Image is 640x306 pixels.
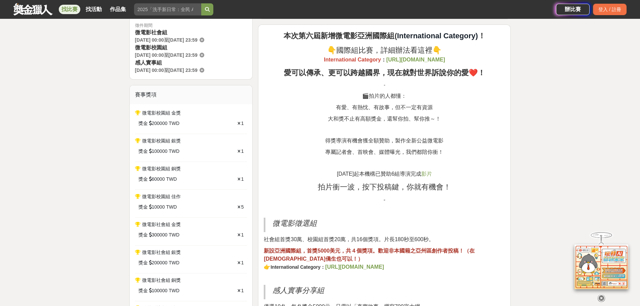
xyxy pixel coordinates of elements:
[336,104,433,110] span: 有愛、有熱忱、有故事，但不一定有資源
[478,32,485,40] strong: ！
[142,222,181,227] span: 微電影社會組 金獎
[327,46,441,54] span: 👇國際組比賽，詳細辦法看這裡👇
[142,166,181,171] span: 微電影校園組 銅獎
[241,204,244,210] span: 5
[138,148,148,155] span: 獎金
[152,259,168,266] span: 200000
[318,183,451,191] span: 拍片衝一波，按下投稿鍵，你就有機會！
[285,248,301,254] a: 國際組
[593,4,627,15] div: 登入 / 註冊
[574,245,628,289] img: d2146d9a-e6f6-4337-9592-8cefde37ba6b.png
[142,194,181,199] span: 微電影校園組 佳作
[152,231,168,238] span: 300000
[164,37,169,43] span: 至
[135,23,153,28] span: 徵件期間
[138,204,148,211] span: 獎金
[169,259,179,266] span: TWD
[169,231,179,238] span: TWD
[142,277,181,283] span: 微電影社會組 銅獎
[325,149,443,155] span: 專屬記者會、首映會、媒體曝光，我們都陪你衝！
[421,171,432,177] a: 影片
[325,138,443,143] span: 得獎導演有機會獲全額贊助，製作全新公益微電影
[138,287,148,294] span: 獎金
[135,37,164,43] span: [DATE] 00:00
[264,82,505,89] p: -
[152,120,168,127] span: 200000
[138,176,148,183] span: 獎金
[241,176,244,182] span: 1
[556,4,590,15] a: 辦比賽
[264,248,285,254] strong: 新設亞洲
[152,148,168,155] span: 100000
[83,5,104,14] a: 找活動
[152,204,165,211] span: 10000
[384,197,385,203] span: -
[152,176,165,183] span: 60000
[264,236,434,242] span: 社會組首獎30萬、校園組首獎20萬，共16個獎項。片長180秒至600秒。
[142,250,181,255] span: 微電影社會組 銀獎
[362,93,407,99] span: 🎬拍片的人都懂：
[135,45,167,50] span: 微電影校園組
[241,232,244,237] span: 1
[325,264,384,270] strong: [URL][DOMAIN_NAME]
[284,32,397,40] strong: 本次第六屆新增微電影亞洲國際組(
[241,288,244,293] span: 1
[138,259,148,266] span: 獎金
[169,68,198,73] span: [DATE] 23:59
[138,231,148,238] span: 獎金
[142,138,181,143] span: 微電影校園組 銀獎
[169,120,179,127] span: TWD
[381,57,386,62] strong: ：
[337,171,421,177] span: [DATE]起本機構已贊助6組導演完成
[241,260,244,265] span: 1
[164,68,169,73] span: 至
[142,110,181,116] span: 微電影校園組 金獎
[152,287,168,294] span: 100000
[264,248,475,262] strong: ，首獎5000美元，共４個獎項。歡迎非本國籍之亞州區創作者投稿！（在[DEMOGRAPHIC_DATA]僑生也可以！）
[164,52,169,58] span: 至
[169,52,198,58] span: [DATE] 23:59
[272,286,324,295] span: 感人實事分享組
[241,148,244,154] span: 1
[135,60,162,65] span: 感人實事組
[134,3,201,15] input: 2025「洗手新日常：全民 ALL IN」洗手歌全台徵選
[169,287,179,294] span: TWD
[325,264,384,270] a: [URL][DOMAIN_NAME]
[59,5,80,14] a: 找比賽
[284,69,485,77] strong: 愛可以傳承、更可以跨越國界，現在就對世界訴說你的愛❤️！
[135,68,164,73] span: [DATE] 00:00
[272,219,317,227] span: 微電影徵選組
[264,264,270,270] strong: 👉
[324,57,381,62] strong: International Category
[107,5,129,14] a: 作品集
[135,52,164,58] span: [DATE] 00:00
[166,204,177,211] span: TWD
[166,176,177,183] span: TWD
[130,85,253,104] div: 賽事獎項
[270,264,325,270] strong: International Category：
[397,32,478,40] strong: International Category)
[169,37,198,43] span: [DATE] 23:59
[328,116,441,122] span: 大和獎不止有高額獎金，還幫你拍、幫你推～！
[169,148,179,155] span: TWD
[241,121,244,126] span: 1
[386,57,445,62] a: [URL][DOMAIN_NAME]
[138,120,148,127] span: 獎金
[135,30,167,35] span: 微電影社會組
